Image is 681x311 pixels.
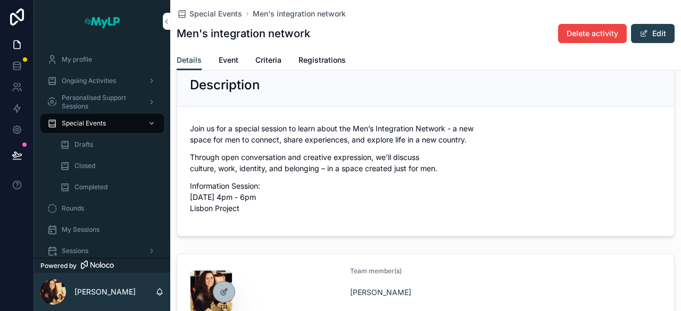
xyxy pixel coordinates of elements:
p: Join us for a special session to learn about the Men’s Integration Network - a new space for men ... [190,123,661,145]
span: My Sessions [62,225,99,234]
span: Personalised Support Sessions [62,94,139,111]
span: Details [177,55,202,65]
a: Personalised Support Sessions [40,93,164,112]
h1: Men's integration network [177,26,310,41]
span: Closed [74,162,95,170]
h2: Description [190,77,260,94]
a: Ongoing Activities [40,71,164,90]
span: My profile [62,55,92,64]
button: Delete activity [558,24,627,43]
a: Sessions [40,241,164,260]
a: Criteria [255,51,281,72]
p: [PERSON_NAME] [74,287,136,297]
span: Team member(s) [350,267,402,275]
span: Special Events [189,9,242,19]
a: Closed [53,156,164,175]
a: Drafts [53,135,164,154]
a: Registrations [298,51,346,72]
span: Delete activity [567,28,618,39]
p: Through open conversation and creative expression, we’ll discuss culture, work, identity, and bel... [190,152,661,174]
span: Ongoing Activities [62,77,116,85]
button: Edit [631,24,675,43]
a: Special Events [40,114,164,133]
span: Event [219,55,238,65]
a: My profile [40,50,164,69]
a: My Sessions [40,220,164,239]
span: Completed [74,183,107,191]
span: Powered by [40,262,77,270]
a: Details [177,51,202,71]
img: App logo [84,13,121,30]
span: Drafts [74,140,93,149]
a: Rounds [40,199,164,218]
p: Information Session: [DATE] 4pm - 6pm Lisbon Project [190,180,661,214]
a: Powered by [34,258,170,273]
a: Completed [53,178,164,197]
span: Criteria [255,55,281,65]
span: Rounds [62,204,84,213]
span: Special Events [62,119,106,128]
a: [PERSON_NAME] [350,287,411,298]
a: Men's integration network [253,9,346,19]
div: scrollable content [34,43,170,258]
span: Registrations [298,55,346,65]
a: Special Events [177,9,242,19]
span: Sessions [62,247,88,255]
a: Event [219,51,238,72]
